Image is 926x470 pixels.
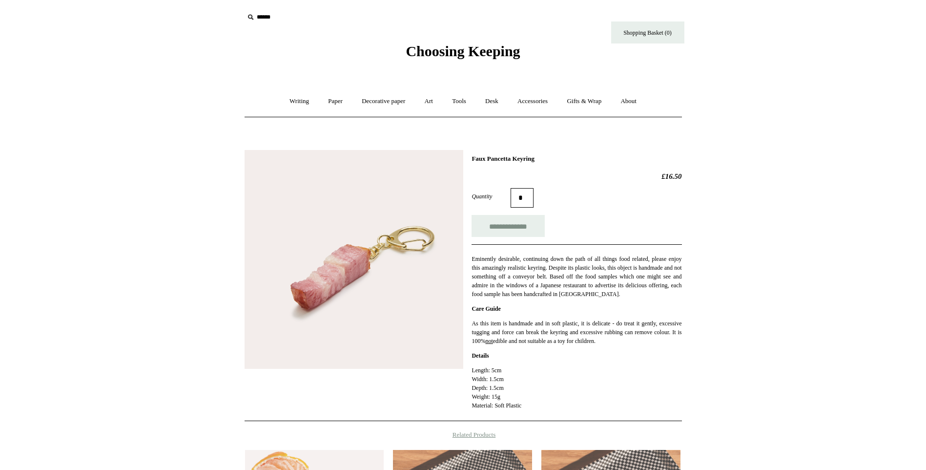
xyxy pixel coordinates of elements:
p: Eminently desirable, continuing down the path of all things food related, please enjoy this amazi... [472,255,681,299]
a: Gifts & Wrap [558,88,610,114]
label: Quantity [472,192,511,201]
h4: Related Products [219,431,707,439]
a: Shopping Basket (0) [611,21,684,43]
h2: £16.50 [472,172,681,181]
a: Decorative paper [353,88,414,114]
strong: Details [472,352,489,359]
a: Writing [281,88,318,114]
a: Choosing Keeping [406,51,520,58]
a: About [612,88,645,114]
a: Art [416,88,442,114]
a: Tools [443,88,475,114]
strong: Care Guide [472,305,500,312]
span: Choosing Keeping [406,43,520,59]
span: not [485,338,493,344]
p: Length: 5cm Width: 1.5cm Depth: 1.5cm Weight: 15g Material: Soft Plastic [472,366,681,410]
a: Desk [476,88,507,114]
a: Paper [319,88,351,114]
p: As this item is handmade and in soft plastic, it is delicate - do treat it gently, excessive tugg... [472,319,681,345]
a: Accessories [509,88,556,114]
img: Faux Pancetta Keyring [245,150,463,369]
h1: Faux Pancetta Keyring [472,155,681,163]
